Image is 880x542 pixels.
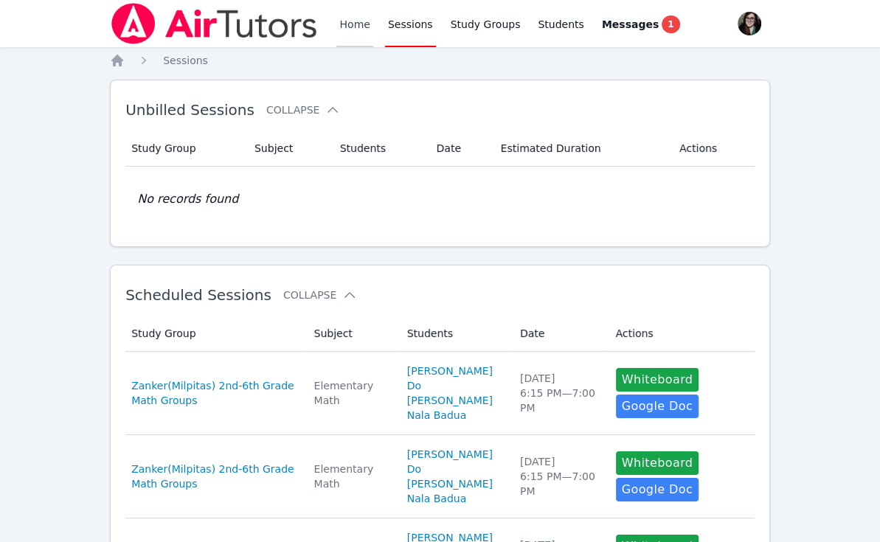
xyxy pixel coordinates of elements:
button: Collapse [266,103,340,117]
th: Date [428,131,492,167]
div: [DATE] 6:15 PM — 7:00 PM [520,454,598,498]
a: [PERSON_NAME] Do [407,364,502,393]
th: Study Group [125,316,305,352]
nav: Breadcrumb [110,53,770,68]
span: Unbilled Sessions [125,101,254,119]
a: [PERSON_NAME] [407,476,493,491]
a: Nala Badua [407,491,467,506]
a: Google Doc [616,478,699,501]
th: Date [511,316,607,352]
div: Elementary Math [314,378,389,408]
span: Messages [602,17,659,32]
div: [DATE] 6:15 PM — 7:00 PM [520,371,598,415]
a: Zanker(Milpitas) 2nd-6th Grade Math Groups [131,378,296,408]
img: Air Tutors [110,3,319,44]
a: Nala Badua [407,408,467,423]
td: No records found [125,167,755,232]
th: Study Group [125,131,246,167]
th: Actions [671,131,755,167]
a: [PERSON_NAME] Do [407,447,502,476]
a: Google Doc [616,395,699,418]
th: Students [398,316,511,352]
button: Whiteboard [616,368,699,392]
tr: Zanker(Milpitas) 2nd-6th Grade Math GroupsElementary Math[PERSON_NAME] Do[PERSON_NAME]Nala Badua[... [125,435,755,518]
th: Estimated Duration [492,131,671,167]
th: Subject [305,316,398,352]
div: Elementary Math [314,462,389,491]
th: Students [331,131,428,167]
span: Scheduled Sessions [125,286,271,304]
tr: Zanker(Milpitas) 2nd-6th Grade Math GroupsElementary Math[PERSON_NAME] Do[PERSON_NAME]Nala Badua[... [125,352,755,435]
a: Sessions [163,53,208,68]
span: 1 [662,15,679,33]
button: Whiteboard [616,451,699,475]
th: Subject [246,131,331,167]
th: Actions [607,316,755,352]
button: Collapse [283,288,357,302]
a: Zanker(Milpitas) 2nd-6th Grade Math Groups [131,462,296,491]
span: Sessions [163,55,208,66]
a: [PERSON_NAME] [407,393,493,408]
